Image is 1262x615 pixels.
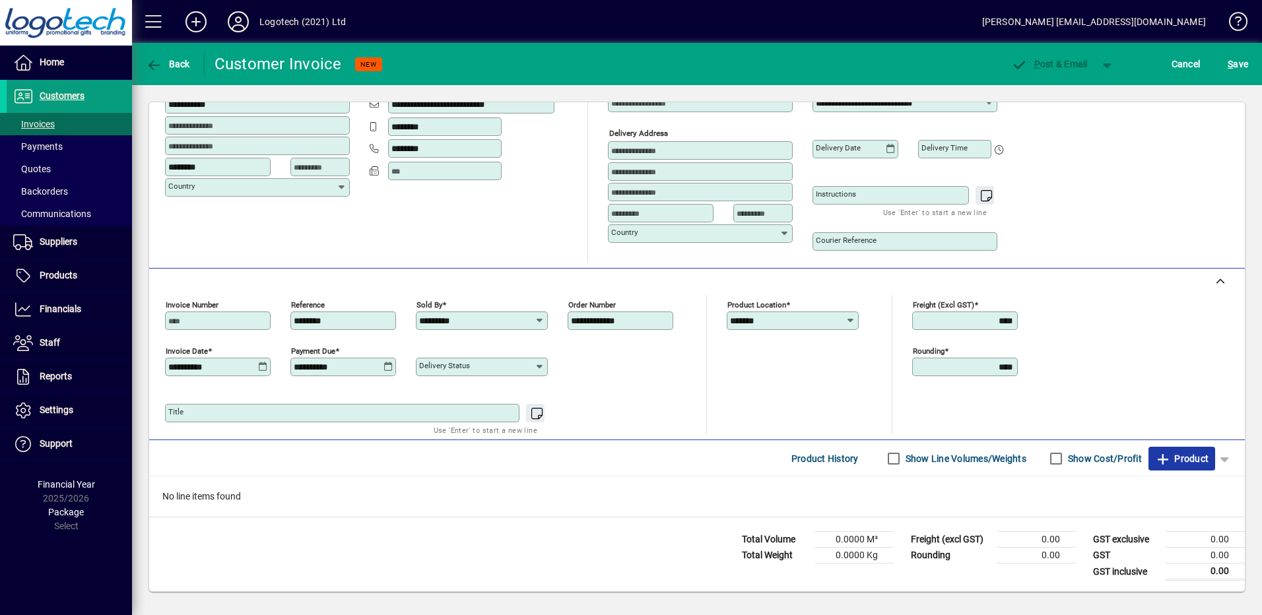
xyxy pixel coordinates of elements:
[816,189,856,199] mat-label: Instructions
[913,346,945,356] mat-label: Rounding
[1034,59,1040,69] span: P
[791,448,859,469] span: Product History
[1228,59,1233,69] span: S
[913,300,974,309] mat-label: Freight (excl GST)
[419,361,470,370] mat-label: Delivery status
[13,119,55,129] span: Invoices
[40,90,84,101] span: Customers
[904,548,997,564] td: Rounding
[1155,448,1209,469] span: Product
[168,407,183,416] mat-label: Title
[166,300,218,309] mat-label: Invoice number
[168,181,195,191] mat-label: Country
[1228,53,1248,75] span: ave
[7,428,132,461] a: Support
[997,532,1076,548] td: 0.00
[816,143,861,152] mat-label: Delivery date
[982,11,1206,32] div: [PERSON_NAME] [EMAIL_ADDRESS][DOMAIN_NAME]
[1148,447,1215,470] button: Product
[1005,52,1094,76] button: Post & Email
[1086,548,1166,564] td: GST
[814,548,894,564] td: 0.0000 Kg
[13,141,63,152] span: Payments
[434,422,537,437] mat-hint: Use 'Enter' to start a new line
[1166,564,1245,580] td: 0.00
[291,300,325,309] mat-label: Reference
[40,57,64,67] span: Home
[7,259,132,292] a: Products
[149,476,1245,517] div: No line items found
[1086,564,1166,580] td: GST inclusive
[40,405,73,415] span: Settings
[7,135,132,158] a: Payments
[7,180,132,203] a: Backorders
[7,113,132,135] a: Invoices
[259,11,346,32] div: Logotech (2021) Ltd
[568,300,616,309] mat-label: Order number
[40,270,77,280] span: Products
[7,226,132,259] a: Suppliers
[13,209,91,219] span: Communications
[921,143,968,152] mat-label: Delivery time
[13,186,68,197] span: Backorders
[7,360,132,393] a: Reports
[146,59,190,69] span: Back
[132,52,205,76] app-page-header-button: Back
[48,507,84,517] span: Package
[7,46,132,79] a: Home
[735,548,814,564] td: Total Weight
[816,236,877,245] mat-label: Courier Reference
[291,346,335,356] mat-label: Payment due
[814,532,894,548] td: 0.0000 M³
[727,300,786,309] mat-label: Product location
[735,532,814,548] td: Total Volume
[143,52,193,76] button: Back
[904,532,997,548] td: Freight (excl GST)
[1166,532,1245,548] td: 0.00
[997,548,1076,564] td: 0.00
[38,479,95,490] span: Financial Year
[175,10,217,34] button: Add
[1065,452,1142,465] label: Show Cost/Profit
[7,293,132,326] a: Financials
[1168,52,1204,76] button: Cancel
[40,371,72,381] span: Reports
[7,327,132,360] a: Staff
[416,300,442,309] mat-label: Sold by
[215,53,342,75] div: Customer Invoice
[40,438,73,449] span: Support
[883,205,987,220] mat-hint: Use 'Enter' to start a new line
[1224,52,1251,76] button: Save
[611,228,638,237] mat-label: Country
[40,236,77,247] span: Suppliers
[217,10,259,34] button: Profile
[360,60,377,69] span: NEW
[7,394,132,427] a: Settings
[7,158,132,180] a: Quotes
[40,304,81,314] span: Financials
[903,452,1026,465] label: Show Line Volumes/Weights
[1011,59,1088,69] span: ost & Email
[166,346,208,356] mat-label: Invoice date
[1172,53,1201,75] span: Cancel
[1219,3,1245,46] a: Knowledge Base
[13,164,51,174] span: Quotes
[7,203,132,225] a: Communications
[786,447,864,470] button: Product History
[40,337,60,348] span: Staff
[1086,532,1166,548] td: GST exclusive
[1166,548,1245,564] td: 0.00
